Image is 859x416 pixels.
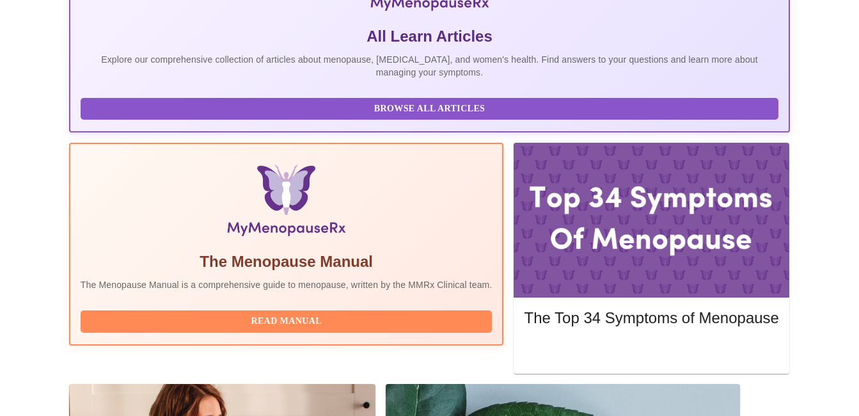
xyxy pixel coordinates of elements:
[81,53,778,79] p: Explore our comprehensive collection of articles about menopause, [MEDICAL_DATA], and women's hea...
[524,340,778,363] button: Read More
[81,252,493,272] h5: The Menopause Manual
[81,315,496,326] a: Read Manual
[524,308,778,328] h5: The Top 34 Symptoms of Menopause
[81,98,778,120] button: Browse All Articles
[81,26,778,47] h5: All Learn Articles
[81,102,782,113] a: Browse All Articles
[81,278,493,291] p: The Menopause Manual is a comprehensive guide to menopause, written by the MMRx Clinical team.
[146,164,427,241] img: Menopause Manual
[81,310,493,333] button: Read Manual
[93,101,766,117] span: Browse All Articles
[537,344,766,360] span: Read More
[93,314,480,330] span: Read Manual
[524,345,782,356] a: Read More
